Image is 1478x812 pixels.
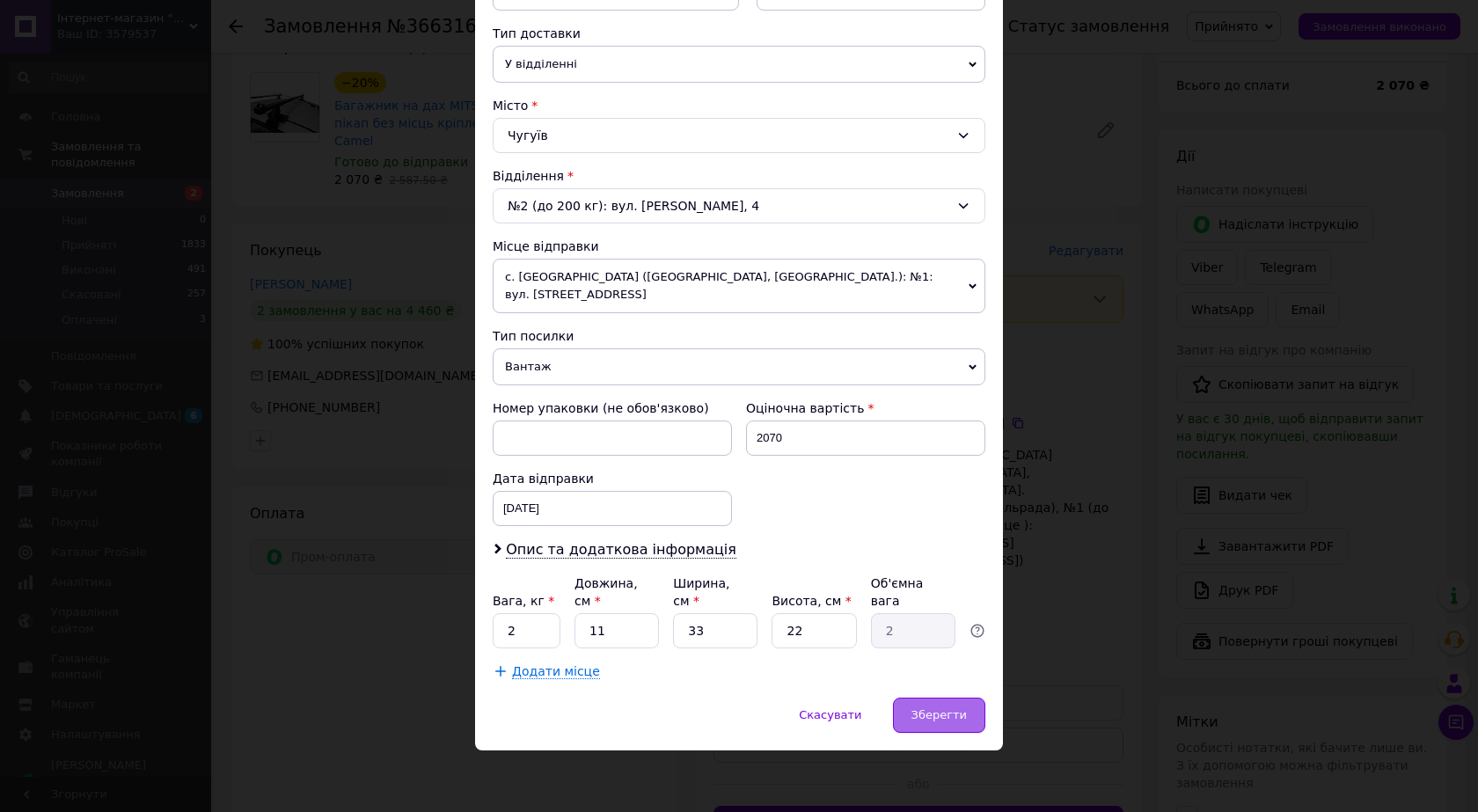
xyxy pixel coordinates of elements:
div: Оціночна вартість [746,399,985,417]
span: Додати місце [512,664,600,679]
label: Довжина, см [574,576,638,608]
label: Вага, кг [493,594,554,608]
div: Місто [493,97,985,114]
div: №2 (до 200 кг): вул. [PERSON_NAME], 4 [493,188,985,223]
div: Об'ємна вага [871,574,955,610]
span: У відділенні [493,46,985,83]
label: Висота, см [772,594,851,608]
div: Дата відправки [493,470,732,487]
span: Зберегти [911,708,967,721]
span: с. [GEOGRAPHIC_DATA] ([GEOGRAPHIC_DATA], [GEOGRAPHIC_DATA].): №1: вул. [STREET_ADDRESS] [493,259,985,313]
span: Опис та додаткова інформація [506,541,736,559]
div: Відділення [493,167,985,185]
span: Місце відправки [493,239,599,253]
div: Номер упаковки (не обов'язково) [493,399,732,417]
label: Ширина, см [673,576,729,608]
span: Скасувати [799,708,861,721]
span: Вантаж [493,348,985,385]
span: Тип посилки [493,329,574,343]
div: Чугуїв [493,118,985,153]
span: Тип доставки [493,26,581,40]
